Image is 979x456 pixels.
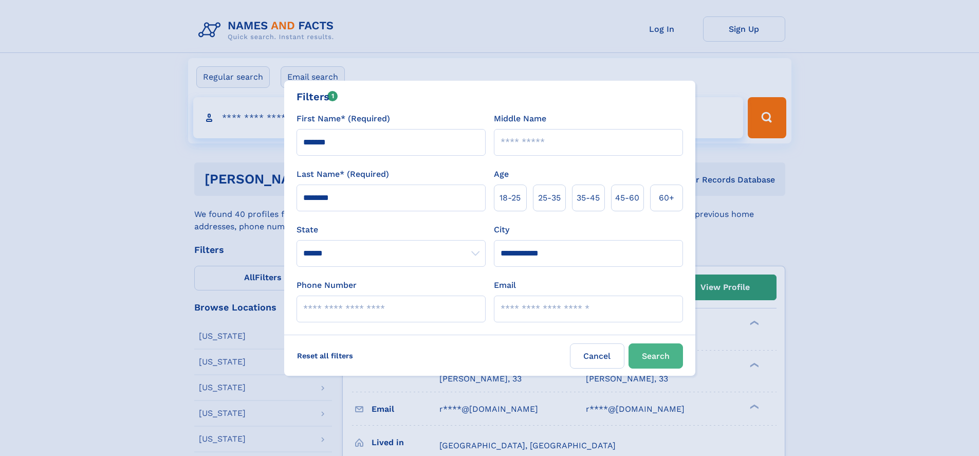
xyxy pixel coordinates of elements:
[494,279,516,291] label: Email
[494,113,546,125] label: Middle Name
[629,343,683,369] button: Search
[297,279,357,291] label: Phone Number
[297,224,486,236] label: State
[538,192,561,204] span: 25‑35
[297,89,338,104] div: Filters
[500,192,521,204] span: 18‑25
[297,113,390,125] label: First Name* (Required)
[494,224,509,236] label: City
[615,192,639,204] span: 45‑60
[659,192,674,204] span: 60+
[570,343,624,369] label: Cancel
[297,168,389,180] label: Last Name* (Required)
[290,343,360,368] label: Reset all filters
[577,192,600,204] span: 35‑45
[494,168,509,180] label: Age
